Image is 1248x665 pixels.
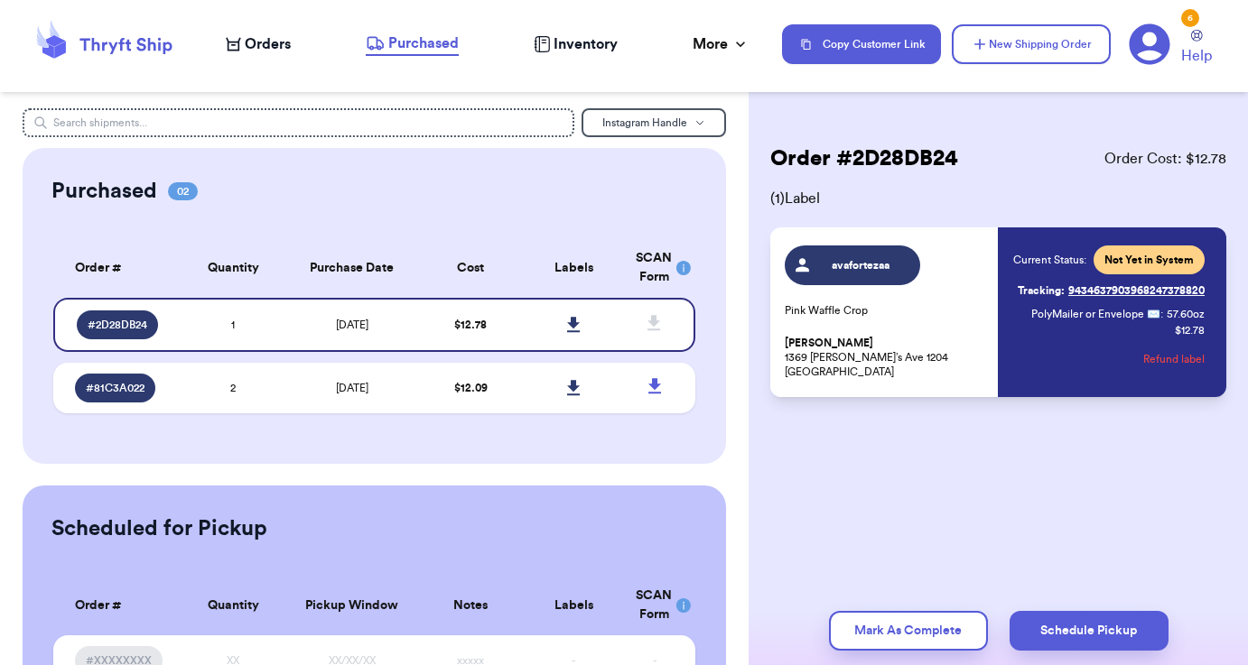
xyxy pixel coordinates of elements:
[336,383,368,393] span: [DATE]
[53,238,182,298] th: Order #
[388,32,459,54] span: Purchased
[231,319,235,330] span: 1
[1167,307,1205,321] span: 57.60 oz
[182,238,284,298] th: Quantity
[454,319,487,330] span: $ 12.78
[818,258,904,272] span: avafortezaa
[419,238,522,298] th: Cost
[168,182,198,200] span: 02
[693,33,750,55] div: More
[636,586,674,624] div: SCAN Form
[770,188,1226,209] span: ( 1 ) Label
[1104,148,1226,170] span: Order Cost: $ 12.78
[1181,45,1212,67] span: Help
[1104,253,1194,267] span: Not Yet in System
[785,337,873,350] span: [PERSON_NAME]
[88,318,147,332] span: # 2D28DB24
[636,249,674,287] div: SCAN Form
[1018,283,1065,298] span: Tracking:
[554,33,618,55] span: Inventory
[1160,307,1163,321] span: :
[1010,611,1169,651] button: Schedule Pickup
[952,24,1111,64] button: New Shipping Order
[602,117,687,128] span: Instagram Handle
[1013,253,1086,267] span: Current Status:
[829,611,988,651] button: Mark As Complete
[522,238,625,298] th: Labels
[284,238,419,298] th: Purchase Date
[86,381,144,395] span: # 81C3A022
[419,576,522,635] th: Notes
[1181,30,1212,67] a: Help
[522,576,625,635] th: Labels
[1129,23,1170,65] a: 6
[582,108,726,137] button: Instagram Handle
[785,303,987,318] p: Pink Waffle Crop
[284,576,419,635] th: Pickup Window
[534,33,618,55] a: Inventory
[770,144,958,173] h2: Order # 2D28DB24
[1018,276,1205,305] a: Tracking:9434637903968247378820
[785,336,987,379] p: 1369 [PERSON_NAME]’s Ave 1204 [GEOGRAPHIC_DATA]
[226,33,291,55] a: Orders
[51,514,267,543] h2: Scheduled for Pickup
[336,319,368,330] span: [DATE]
[23,108,574,137] input: Search shipments...
[366,32,459,56] a: Purchased
[1175,323,1205,337] p: $ 12.78
[1143,339,1205,379] button: Refund label
[230,383,236,393] span: 2
[53,576,182,635] th: Order #
[182,576,284,635] th: Quantity
[51,177,157,206] h2: Purchased
[245,33,291,55] span: Orders
[1181,9,1199,27] div: 6
[454,383,488,393] span: $ 12.09
[1031,309,1160,319] span: PolyMailer or Envelope ✉️
[782,24,941,64] button: Copy Customer Link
